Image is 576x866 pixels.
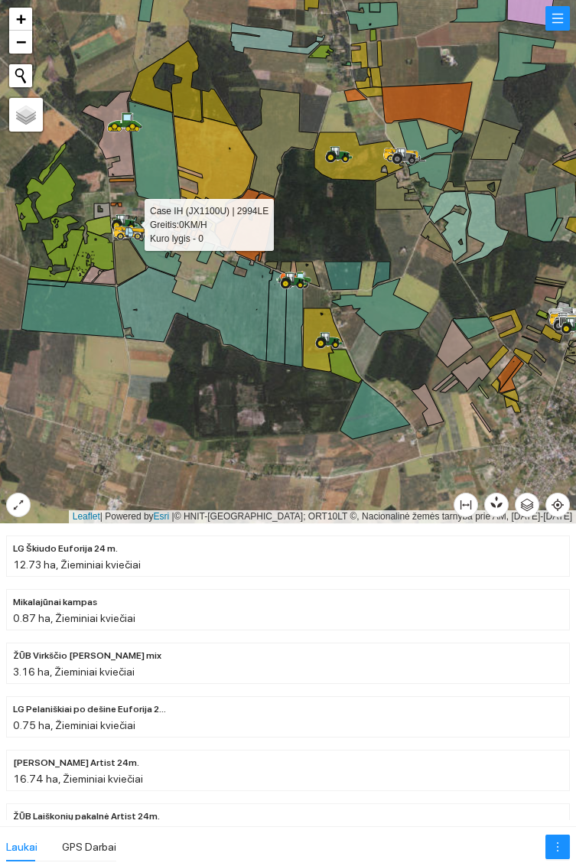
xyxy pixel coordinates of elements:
[13,542,118,556] span: LG Škiudo Euforija 24 m.
[13,756,139,770] span: ŽŪB Kriščiūno Artist 24m.
[454,499,477,511] span: column-width
[9,98,43,132] a: Layers
[546,499,569,511] span: aim
[9,8,32,31] a: Zoom in
[13,612,135,624] span: 0.87 ha, Žieminiai kviečiai
[13,595,97,610] span: Mikalajūnai kampas
[545,493,570,517] button: aim
[546,841,569,853] span: more
[13,702,166,717] span: LG Pelaniškiai po dešine Euforija 24m.
[545,6,570,31] button: menu
[62,838,116,855] div: GPS Darbai
[16,9,26,28] span: +
[73,511,100,522] a: Leaflet
[545,835,570,859] button: more
[9,31,32,54] a: Zoom out
[13,558,141,571] span: 12.73 ha, Žieminiai kviečiai
[154,511,170,522] a: Esri
[6,493,31,517] button: expand-alt
[13,666,135,678] span: 3.16 ha, Žieminiai kviečiai
[69,510,576,523] div: | Powered by © HNIT-[GEOGRAPHIC_DATA]; ORT10LT ©, Nacionalinė žemės tarnyba prie AM, [DATE]-[DATE]
[454,493,478,517] button: column-width
[13,719,135,731] span: 0.75 ha, Žieminiai kviečiai
[9,64,32,87] button: Initiate a new search
[6,838,37,855] div: Laukai
[13,649,161,663] span: ŽŪB Virkščio Veselkiškiai mix
[13,809,160,824] span: ŽŪB Laiškonių pakalnė Artist 24m.
[7,499,30,511] span: expand-alt
[13,773,143,785] span: 16.74 ha, Žieminiai kviečiai
[172,511,174,522] span: |
[16,32,26,51] span: −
